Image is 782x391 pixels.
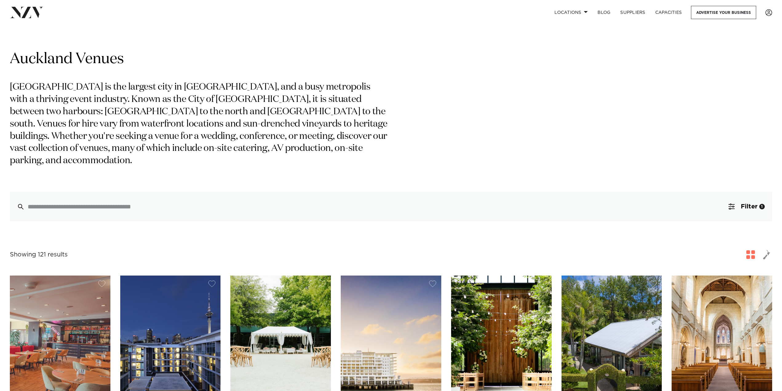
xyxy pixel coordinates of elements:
[550,6,593,19] a: Locations
[10,250,68,260] div: Showing 121 results
[721,192,772,221] button: Filter1
[10,7,43,18] img: nzv-logo.png
[593,6,615,19] a: BLOG
[691,6,756,19] a: Advertise your business
[759,204,765,209] div: 1
[10,81,390,167] p: [GEOGRAPHIC_DATA] is the largest city in [GEOGRAPHIC_DATA], and a busy metropolis with a thriving...
[615,6,650,19] a: SUPPLIERS
[741,204,757,210] span: Filter
[10,50,772,69] h1: Auckland Venues
[650,6,687,19] a: Capacities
